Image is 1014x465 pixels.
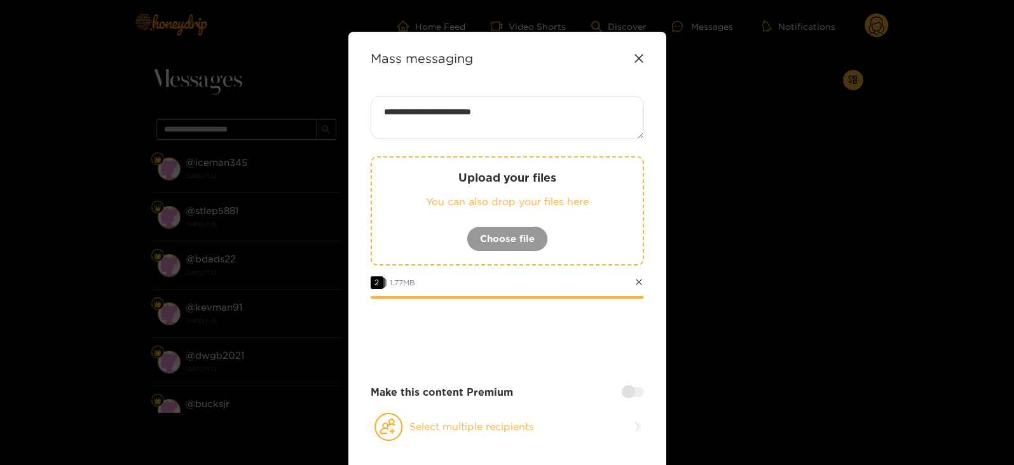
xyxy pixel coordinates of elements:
button: Select multiple recipients [371,412,644,441]
span: 1.77 MB [390,278,415,286]
button: Choose file [467,226,548,252]
strong: Mass messaging [371,51,473,65]
strong: Make this content Premium [371,385,513,400]
p: You can also drop your files here [397,194,617,209]
span: 2 [371,276,383,289]
p: Upload your files [397,170,617,185]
